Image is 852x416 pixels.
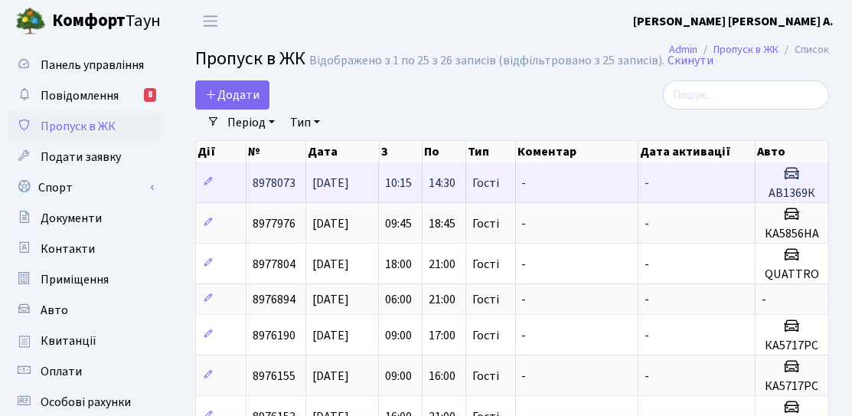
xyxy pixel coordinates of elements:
[8,111,161,142] a: Пропуск в ЖК
[762,186,822,201] h5: АВ1369К
[762,267,822,282] h5: QUATTRO
[284,110,326,136] a: Тип
[762,291,766,308] span: -
[15,6,46,37] img: logo.png
[645,368,649,385] span: -
[253,175,295,192] span: 8978073
[466,141,515,162] th: Тип
[663,80,829,110] input: Пошук...
[41,210,102,227] span: Документи
[633,12,834,31] a: [PERSON_NAME] [PERSON_NAME] А.
[429,368,455,385] span: 16:00
[522,215,527,232] span: -
[756,141,829,162] th: Авто
[195,80,269,110] a: Додати
[8,326,161,356] a: Квитанції
[309,54,664,68] div: Відображено з 1 по 25 з 26 записів (відфільтровано з 25 записів).
[196,141,246,162] th: Дії
[191,8,230,34] button: Переключити навігацію
[312,256,349,273] span: [DATE]
[195,45,305,72] span: Пропуск в ЖК
[713,41,779,57] a: Пропуск в ЖК
[385,215,412,232] span: 09:45
[429,215,455,232] span: 18:45
[472,258,499,270] span: Гості
[41,332,96,349] span: Квитанції
[645,327,649,344] span: -
[41,87,119,104] span: Повідомлення
[669,41,697,57] a: Admin
[633,13,834,30] b: [PERSON_NAME] [PERSON_NAME] А.
[522,291,527,308] span: -
[8,295,161,326] a: Авто
[645,175,649,192] span: -
[472,293,499,306] span: Гості
[253,368,295,385] span: 8976155
[253,327,295,344] span: 8976190
[41,149,121,165] span: Подати заявку
[762,339,822,353] h5: КА5717РС
[472,218,499,230] span: Гості
[668,54,713,68] a: Скинути
[423,141,466,162] th: По
[41,363,82,380] span: Оплати
[645,215,649,232] span: -
[312,327,349,344] span: [DATE]
[41,271,109,288] span: Приміщення
[144,88,156,102] div: 8
[385,368,412,385] span: 09:00
[8,203,161,234] a: Документи
[429,327,455,344] span: 17:00
[516,141,638,162] th: Коментар
[472,177,499,189] span: Гості
[253,256,295,273] span: 8977804
[306,141,380,162] th: Дата
[8,50,161,80] a: Панель управління
[8,142,161,172] a: Подати заявку
[8,234,161,264] a: Контакти
[246,141,306,162] th: №
[41,57,144,74] span: Панель управління
[205,87,260,103] span: Додати
[429,256,455,273] span: 21:00
[522,327,527,344] span: -
[253,291,295,308] span: 8976894
[762,227,822,241] h5: КА5856НА
[221,110,281,136] a: Період
[253,215,295,232] span: 8977976
[52,8,161,34] span: Таун
[429,291,455,308] span: 21:00
[472,329,499,342] span: Гості
[8,80,161,111] a: Повідомлення8
[646,34,852,66] nav: breadcrumb
[41,302,68,319] span: Авто
[779,41,829,58] li: Список
[522,368,527,385] span: -
[312,291,349,308] span: [DATE]
[645,256,649,273] span: -
[385,256,412,273] span: 18:00
[41,394,131,411] span: Особові рахунки
[522,175,527,192] span: -
[312,368,349,385] span: [DATE]
[429,175,455,192] span: 14:30
[385,175,412,192] span: 10:15
[385,327,412,344] span: 09:00
[762,379,822,394] h5: КА5717РС
[380,141,423,162] th: З
[8,172,161,203] a: Спорт
[638,141,756,162] th: Дата активації
[8,356,161,387] a: Оплати
[312,215,349,232] span: [DATE]
[8,264,161,295] a: Приміщення
[312,175,349,192] span: [DATE]
[645,291,649,308] span: -
[385,291,412,308] span: 06:00
[472,370,499,382] span: Гості
[41,241,95,257] span: Контакти
[52,8,126,33] b: Комфорт
[522,256,527,273] span: -
[41,118,116,135] span: Пропуск в ЖК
